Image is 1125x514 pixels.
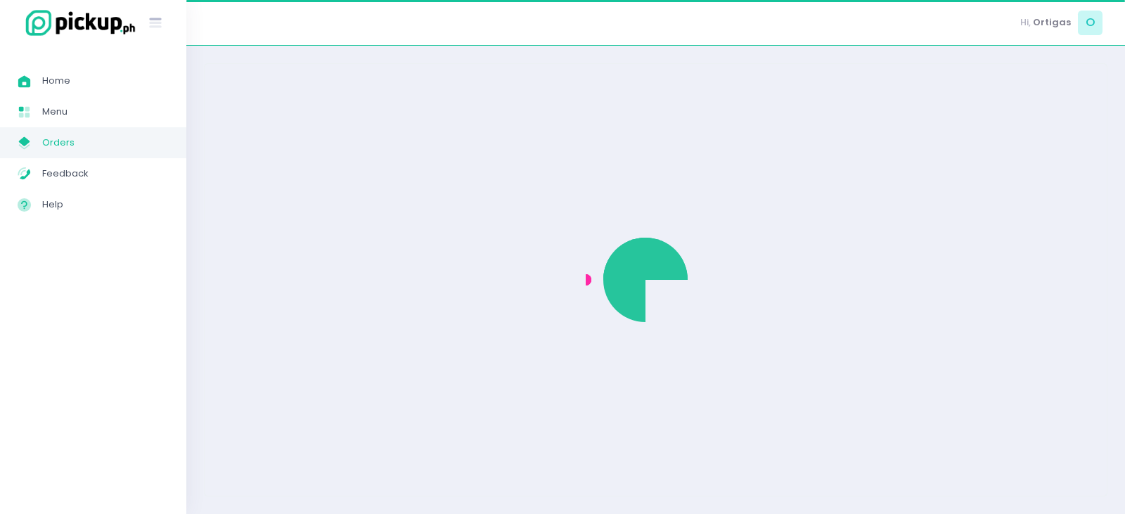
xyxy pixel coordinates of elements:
[42,103,169,121] span: Menu
[1033,15,1071,30] span: Ortigas
[42,195,169,214] span: Help
[1078,11,1102,35] span: O
[42,134,169,152] span: Orders
[18,8,137,38] img: logo
[42,72,169,90] span: Home
[42,165,169,183] span: Feedback
[1020,15,1031,30] span: Hi,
